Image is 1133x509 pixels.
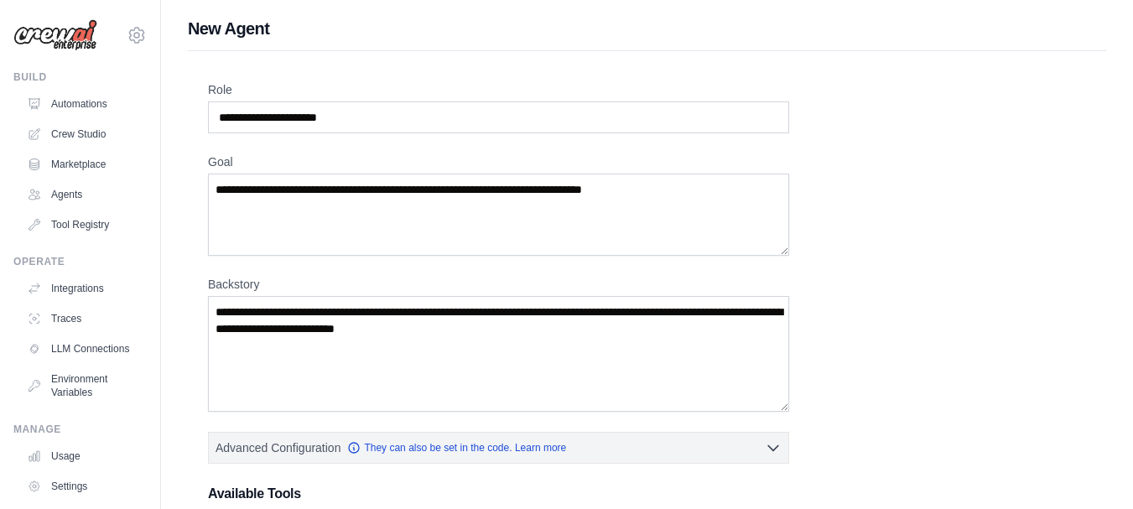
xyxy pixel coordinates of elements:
a: They can also be set in the code. Learn more [347,441,566,454]
a: Settings [20,473,147,500]
a: Marketplace [20,151,147,178]
label: Role [208,81,789,98]
a: Tool Registry [20,211,147,238]
button: Advanced Configuration They can also be set in the code. Learn more [209,433,788,463]
div: Build [13,70,147,84]
a: LLM Connections [20,335,147,362]
label: Goal [208,153,789,170]
a: Environment Variables [20,366,147,406]
h1: New Agent [188,17,1106,40]
div: Manage [13,423,147,436]
a: Crew Studio [20,121,147,148]
label: Backstory [208,276,789,293]
div: Operate [13,255,147,268]
a: Integrations [20,275,147,302]
a: Traces [20,305,147,332]
a: Usage [20,443,147,470]
span: Advanced Configuration [216,439,340,456]
a: Automations [20,91,147,117]
h3: Available Tools [208,484,789,504]
img: Logo [13,19,97,51]
a: Agents [20,181,147,208]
